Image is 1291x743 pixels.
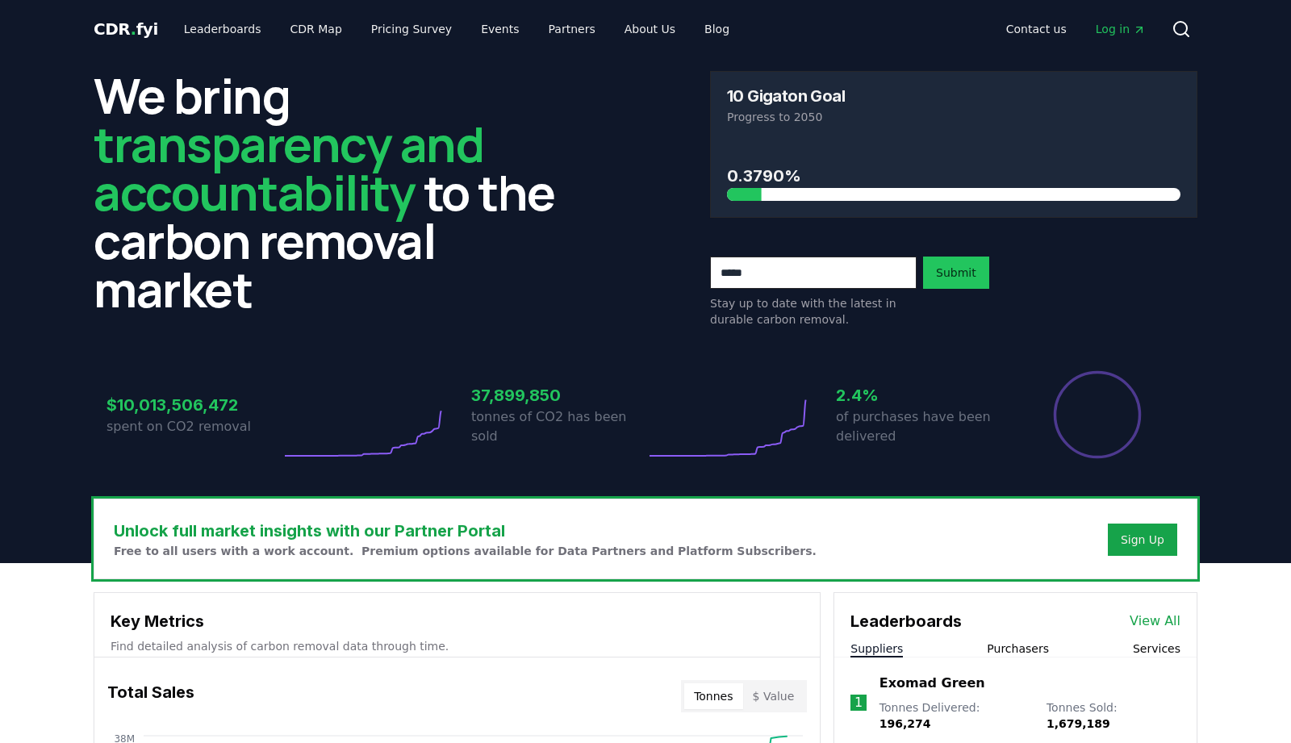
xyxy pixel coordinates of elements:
a: Exomad Green [879,674,985,693]
a: Contact us [993,15,1080,44]
h3: $10,013,506,472 [107,393,281,417]
a: Leaderboards [171,15,274,44]
a: Pricing Survey [358,15,465,44]
span: 196,274 [879,717,931,730]
a: Partners [536,15,608,44]
nav: Main [993,15,1159,44]
h3: Key Metrics [111,609,804,633]
nav: Main [171,15,742,44]
p: Find detailed analysis of carbon removal data through time. [111,638,804,654]
p: tonnes of CO2 has been sold [471,407,645,446]
p: spent on CO2 removal [107,417,281,436]
h3: 0.3790% [727,164,1180,188]
h3: Leaderboards [850,609,962,633]
p: Progress to 2050 [727,109,1180,125]
p: 1 [854,693,863,712]
h3: 2.4% [836,383,1010,407]
a: CDR Map [278,15,355,44]
span: CDR fyi [94,19,158,39]
a: Sign Up [1121,532,1164,548]
div: Percentage of sales delivered [1052,369,1143,460]
p: of purchases have been delivered [836,407,1010,446]
a: CDR.fyi [94,18,158,40]
span: Log in [1096,21,1146,37]
button: Suppliers [850,641,903,657]
h3: Unlock full market insights with our Partner Portal [114,519,817,543]
p: Stay up to date with the latest in durable carbon removal. [710,295,917,328]
span: . [131,19,136,39]
p: Free to all users with a work account. Premium options available for Data Partners and Platform S... [114,543,817,559]
button: Sign Up [1108,524,1177,556]
p: Tonnes Sold : [1047,699,1180,732]
button: $ Value [743,683,804,709]
a: About Us [612,15,688,44]
span: 1,679,189 [1047,717,1110,730]
a: Blog [691,15,742,44]
button: Submit [923,257,989,289]
p: Tonnes Delivered : [879,699,1030,732]
span: transparency and accountability [94,111,483,225]
button: Tonnes [684,683,742,709]
button: Services [1133,641,1180,657]
a: Log in [1083,15,1159,44]
a: View All [1130,612,1180,631]
h3: 37,899,850 [471,383,645,407]
h2: We bring to the carbon removal market [94,71,581,313]
h3: 10 Gigaton Goal [727,88,845,104]
h3: Total Sales [107,680,194,712]
a: Events [468,15,532,44]
button: Purchasers [987,641,1049,657]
